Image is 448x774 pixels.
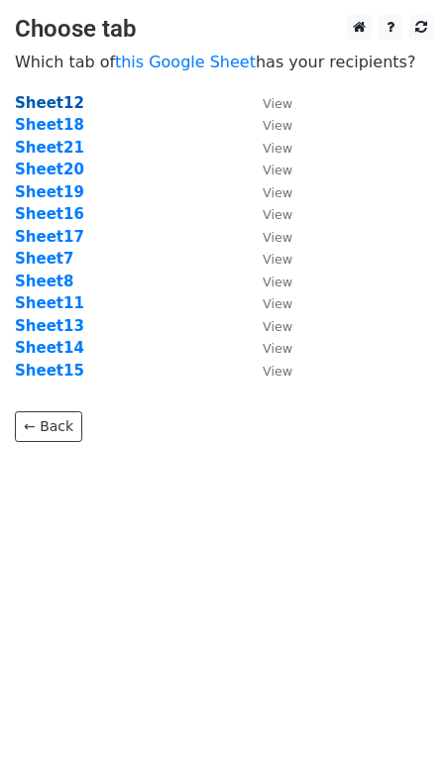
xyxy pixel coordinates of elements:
small: View [263,319,292,334]
a: Sheet21 [15,139,84,157]
h3: Choose tab [15,15,433,44]
a: Sheet12 [15,94,84,112]
small: View [263,163,292,177]
small: View [263,185,292,200]
small: View [263,141,292,156]
small: View [263,296,292,311]
a: Sheet20 [15,161,84,178]
a: View [243,228,292,246]
a: Sheet18 [15,116,84,134]
a: View [243,362,292,380]
small: View [263,341,292,356]
a: ← Back [15,411,82,442]
iframe: Chat Widget [349,679,448,774]
a: View [243,250,292,268]
a: View [243,294,292,312]
a: this Google Sheet [115,53,256,71]
a: View [243,183,292,201]
a: View [243,273,292,290]
a: Sheet15 [15,362,84,380]
small: View [263,207,292,222]
a: Sheet13 [15,317,84,335]
a: Sheet7 [15,250,73,268]
small: View [263,364,292,379]
a: View [243,94,292,112]
a: View [243,317,292,335]
a: View [243,205,292,223]
a: Sheet8 [15,273,73,290]
a: Sheet11 [15,294,84,312]
a: View [243,161,292,178]
a: Sheet17 [15,228,84,246]
small: View [263,252,292,267]
small: View [263,118,292,133]
a: Sheet16 [15,205,84,223]
a: View [243,139,292,157]
small: View [263,230,292,245]
a: Sheet19 [15,183,84,201]
a: Sheet14 [15,339,84,357]
small: View [263,275,292,289]
a: View [243,339,292,357]
a: View [243,116,292,134]
p: Which tab of has your recipients? [15,52,433,72]
small: View [263,96,292,111]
